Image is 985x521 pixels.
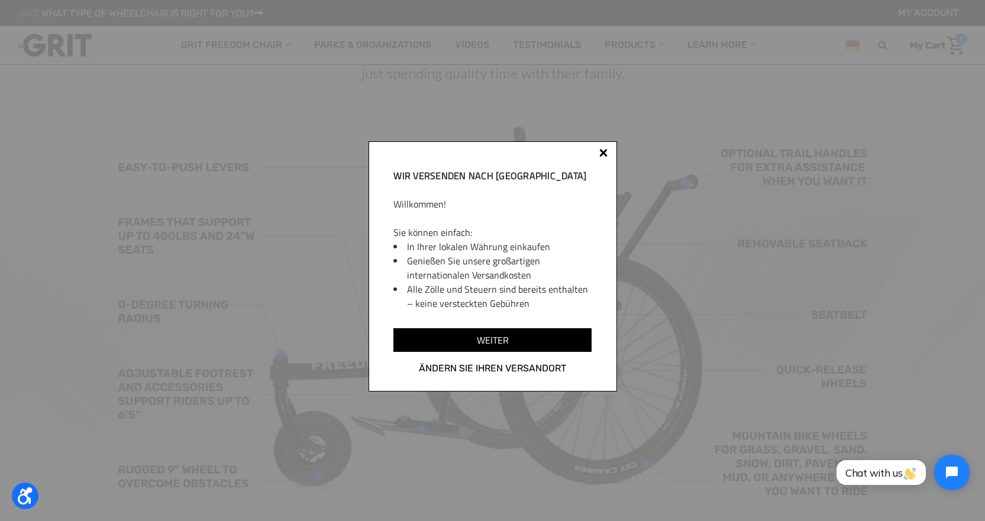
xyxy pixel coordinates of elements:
li: In Ihrer lokalen Währung einkaufen [407,240,591,254]
input: Weiter [393,328,591,352]
h2: Wir versenden nach [GEOGRAPHIC_DATA] [393,169,591,183]
iframe: Tidio Chat [823,445,980,500]
a: Ändern Sie Ihren Versandort [393,361,591,376]
li: Genießen Sie unsere großartigen internationalen Versandkosten [407,254,591,282]
p: Willkommen! [393,197,591,211]
span: Phone Number [198,48,262,60]
p: Sie können einfach: [393,225,591,240]
li: Alle Zölle und Steuern sind bereits enthalten – keine versteckten Gebühren [407,282,591,310]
